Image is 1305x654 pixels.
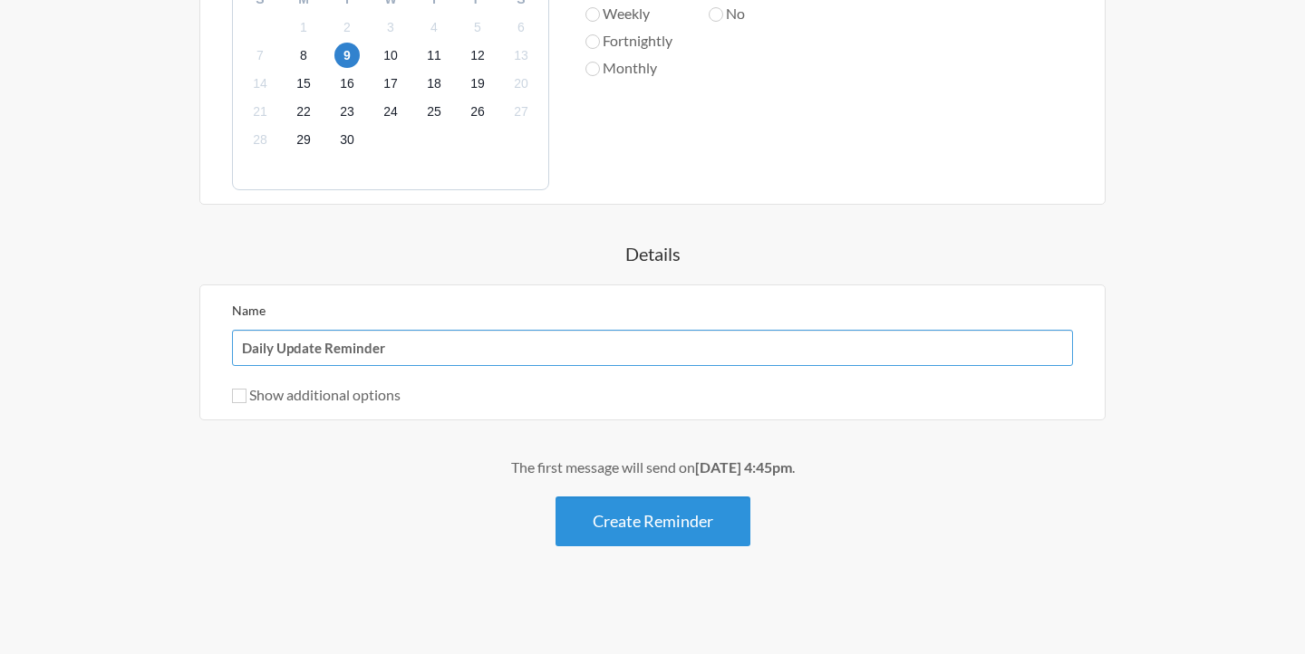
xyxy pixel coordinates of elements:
[465,43,490,68] span: Sunday, October 12, 2025
[421,43,447,68] span: Saturday, October 11, 2025
[465,100,490,125] span: Sunday, October 26, 2025
[508,100,534,125] span: Monday, October 27, 2025
[232,330,1073,366] input: We suggest a 2 to 4 word name
[334,14,360,40] span: Thursday, October 2, 2025
[508,14,534,40] span: Monday, October 6, 2025
[709,7,723,22] input: No
[334,43,360,68] span: Thursday, October 9, 2025
[378,72,403,97] span: Friday, October 17, 2025
[291,100,316,125] span: Wednesday, October 22, 2025
[585,7,600,22] input: Weekly
[585,3,672,24] label: Weekly
[465,72,490,97] span: Sunday, October 19, 2025
[695,458,792,476] strong: [DATE] 4:45pm
[508,72,534,97] span: Monday, October 20, 2025
[291,43,316,68] span: Wednesday, October 8, 2025
[585,34,600,49] input: Fortnightly
[247,43,273,68] span: Tuesday, October 7, 2025
[556,496,750,546] button: Create Reminder
[291,72,316,97] span: Wednesday, October 15, 2025
[232,389,246,403] input: Show additional options
[378,100,403,125] span: Friday, October 24, 2025
[421,72,447,97] span: Saturday, October 18, 2025
[291,14,316,40] span: Wednesday, October 1, 2025
[247,72,273,97] span: Tuesday, October 14, 2025
[585,62,600,76] input: Monthly
[247,100,273,125] span: Tuesday, October 21, 2025
[709,3,806,24] label: No
[421,100,447,125] span: Saturday, October 25, 2025
[585,30,672,52] label: Fortnightly
[508,43,534,68] span: Monday, October 13, 2025
[378,14,403,40] span: Friday, October 3, 2025
[232,303,266,318] label: Name
[465,14,490,40] span: Sunday, October 5, 2025
[291,128,316,153] span: Wednesday, October 29, 2025
[421,14,447,40] span: Saturday, October 4, 2025
[232,386,401,403] label: Show additional options
[127,241,1178,266] h4: Details
[334,128,360,153] span: Thursday, October 30, 2025
[334,72,360,97] span: Thursday, October 16, 2025
[378,43,403,68] span: Friday, October 10, 2025
[127,457,1178,478] div: The first message will send on .
[334,100,360,125] span: Thursday, October 23, 2025
[585,57,672,79] label: Monthly
[247,128,273,153] span: Tuesday, October 28, 2025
